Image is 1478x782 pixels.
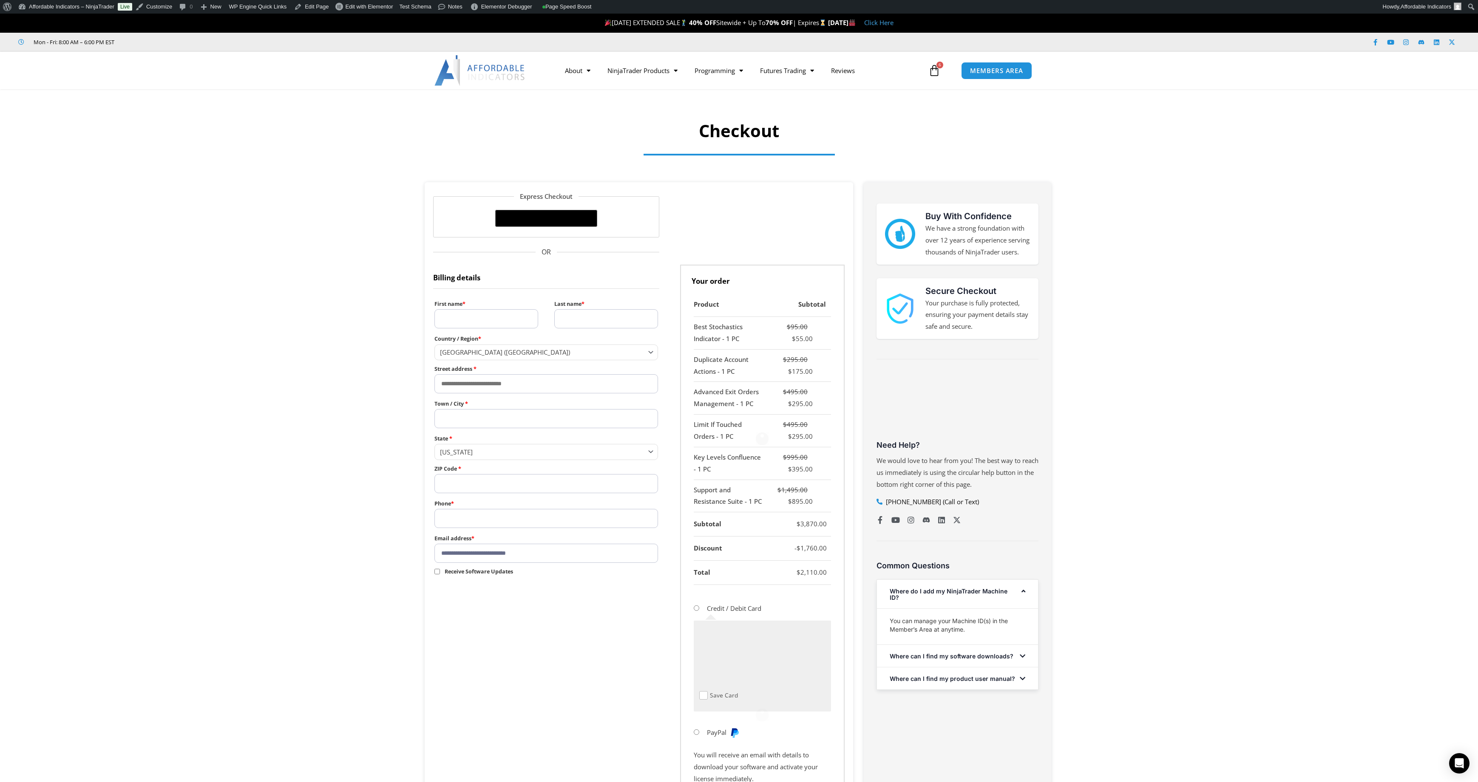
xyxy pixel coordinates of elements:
label: Town / City [434,398,658,409]
div: Where can I find my product user manual? [877,667,1038,689]
span: We would love to hear from you! The best way to reach us immediately is using the circular help b... [877,456,1038,488]
strong: 70% OFF [766,18,793,27]
h3: Your order [680,265,845,293]
a: Where can I find my software downloads? [890,652,1013,660]
label: Last name [554,299,658,309]
a: NinjaTrader Products [599,61,686,80]
iframe: Customer reviews powered by Trustpilot [877,374,1038,438]
h3: Need Help? [877,440,1038,450]
span: [PHONE_NUMBER] (Call or Text) [884,496,979,508]
div: Where can I find my software downloads? [877,645,1038,667]
label: Street address [434,364,658,374]
button: Buy with GPay [495,210,597,227]
h3: Billing details [433,265,660,289]
strong: 40% OFF [689,18,716,27]
a: Click Here [864,18,894,27]
a: 6 [916,58,953,83]
p: We have a strong foundation with over 12 years of experience serving thousands of NinjaTrader users. [925,223,1030,258]
div: Where do I add my NinjaTrader Machine ID? [877,608,1038,644]
label: Phone [434,498,658,509]
label: Email address [434,533,658,544]
h1: Checkout [457,119,1021,143]
div: Open Intercom Messenger [1449,753,1469,774]
img: ⌛ [820,20,826,26]
label: Country / Region [434,333,658,344]
p: You can manage your Machine ID(s) in the Member’s Area at anytime. [890,617,1025,634]
span: Country / Region [434,344,658,360]
img: 🏌️‍♂️ [681,20,687,26]
strong: [DATE] [828,18,856,27]
a: Reviews [823,61,863,80]
img: LogoAI | Affordable Indicators – NinjaTrader [434,55,526,86]
nav: Menu [556,61,926,80]
label: First name [434,299,538,309]
span: MEMBERS AREA [970,68,1023,74]
span: Georgia [440,448,645,456]
p: Your purchase is fully protected, ensuring your payment details stay safe and secure. [925,297,1030,333]
img: mark thumbs good 43913 | Affordable Indicators – NinjaTrader [885,219,915,249]
span: United States (US) [440,348,645,356]
a: MEMBERS AREA [961,62,1032,79]
span: Affordable Indicators [1401,3,1451,10]
h3: Secure Checkout [925,285,1030,297]
a: Live [118,3,132,11]
label: State [434,433,658,444]
h3: Common Questions [877,561,1038,570]
span: State [434,444,658,460]
img: 🏭 [849,20,855,26]
legend: Express Checkout [514,191,579,203]
input: Receive Software Updates [434,569,440,574]
a: Programming [686,61,752,80]
a: Where do I add my NinjaTrader Machine ID? [890,587,1007,601]
label: ZIP Code [434,463,658,474]
img: 1000913 | Affordable Indicators – NinjaTrader [885,294,915,324]
span: [DATE] EXTENDED SALE Sitewide + Up To | Expires [603,18,828,27]
h3: Buy With Confidence [925,210,1030,223]
a: About [556,61,599,80]
span: Receive Software Updates [445,568,513,575]
span: 6 [936,62,943,68]
a: Where can I find my product user manual? [890,675,1015,682]
div: Where do I add my NinjaTrader Machine ID? [877,580,1038,608]
a: Futures Trading [752,61,823,80]
iframe: Customer reviews powered by Trustpilot [126,38,254,46]
img: 🎉 [605,20,611,26]
span: OR [433,246,660,259]
span: Mon - Fri: 8:00 AM – 6:00 PM EST [31,37,114,47]
span: Edit with Elementor [346,3,393,10]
